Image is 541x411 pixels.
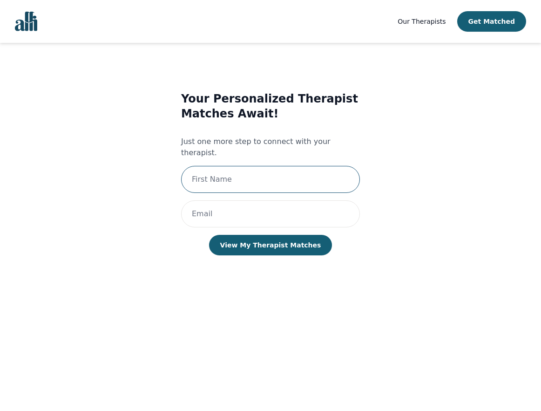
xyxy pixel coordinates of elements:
h3: Your Personalized Therapist Matches Await! [181,91,360,121]
a: Our Therapists [398,16,446,27]
span: Our Therapists [398,18,446,25]
img: alli logo [15,12,37,31]
input: First Name [181,166,360,193]
input: Email [181,200,360,227]
button: Get Matched [457,11,526,32]
button: View My Therapist Matches [209,235,332,255]
p: Just one more step to connect with your therapist. [181,136,360,158]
